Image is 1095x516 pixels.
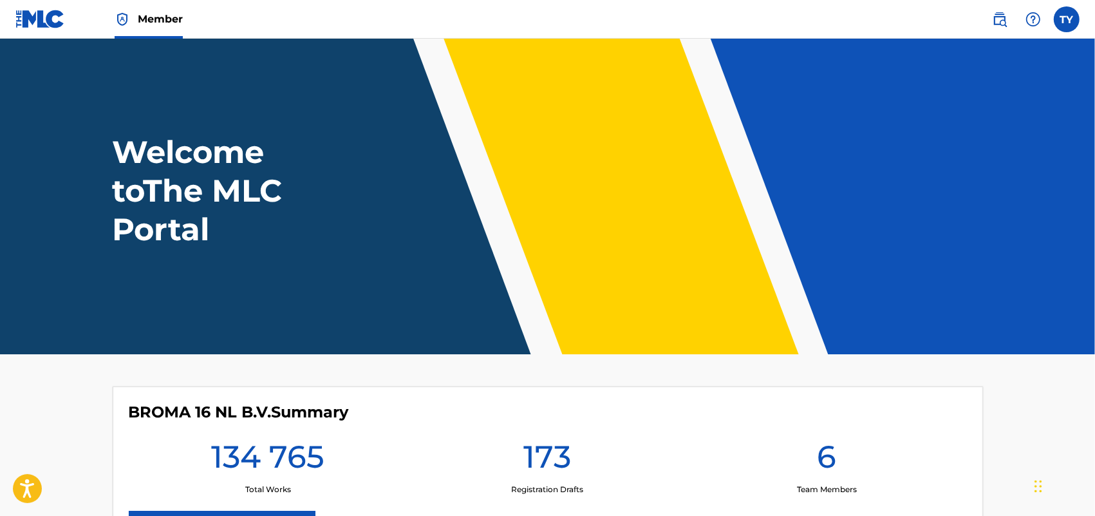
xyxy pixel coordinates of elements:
iframe: Chat Widget [1031,454,1095,516]
div: User Menu [1054,6,1080,32]
h1: Welcome to The MLC Portal [113,133,353,249]
h1: 173 [523,437,571,484]
img: MLC Logo [15,10,65,28]
a: Public Search [987,6,1013,32]
h1: 134 765 [211,437,324,484]
h4: BROMA 16 NL B.V. [129,403,349,422]
h1: 6 [817,437,836,484]
img: help [1025,12,1041,27]
img: Top Rightsholder [115,12,130,27]
div: Виджет чата [1031,454,1095,516]
p: Team Members [797,484,857,495]
div: Help [1020,6,1046,32]
span: Member [138,12,183,26]
p: Total Works [245,484,291,495]
p: Registration Drafts [511,484,583,495]
div: Перетащить [1034,467,1042,506]
img: search [992,12,1007,27]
